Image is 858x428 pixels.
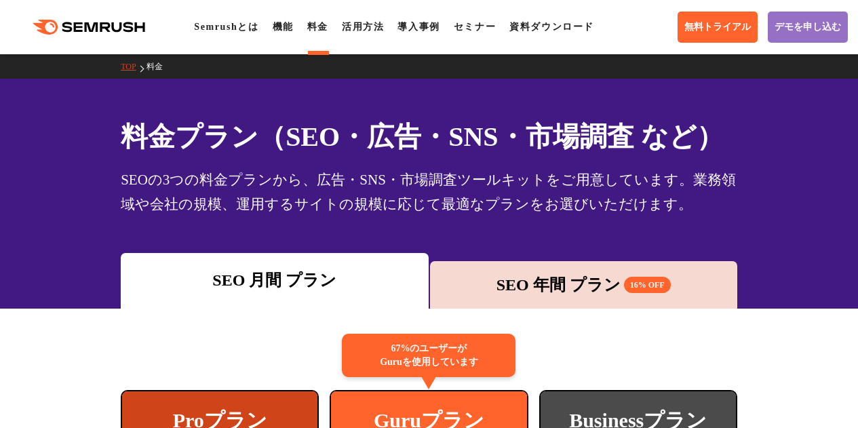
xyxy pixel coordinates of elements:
[342,334,515,377] div: 67%のユーザーが Guruを使用しています
[121,168,737,216] div: SEOの3つの料金プランから、広告・SNS・市場調査ツールキットをご用意しています。業務領域や会社の規模、運用するサイトの規模に応じて最適なプランをお選びいただけます。
[775,21,841,33] span: デモを申し込む
[194,22,258,32] a: Semrushとは
[624,277,671,293] span: 16% OFF
[684,21,751,33] span: 無料トライアル
[121,62,146,71] a: TOP
[768,12,848,43] a: デモを申し込む
[147,62,173,71] a: 料金
[342,22,384,32] a: 活用方法
[454,22,496,32] a: セミナー
[273,22,294,32] a: 機能
[509,22,594,32] a: 資料ダウンロード
[128,268,421,292] div: SEO 月間 プラン
[678,12,758,43] a: 無料トライアル
[437,273,730,297] div: SEO 年間 プラン
[121,117,737,157] h1: 料金プラン（SEO・広告・SNS・市場調査 など）
[307,22,328,32] a: 料金
[397,22,440,32] a: 導入事例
